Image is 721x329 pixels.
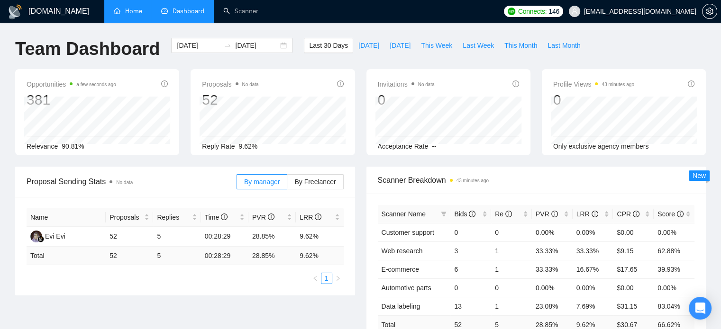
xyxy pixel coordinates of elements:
[296,227,343,247] td: 9.62%
[491,260,532,278] td: 1
[439,207,448,221] span: filter
[571,8,578,15] span: user
[536,210,558,218] span: PVR
[337,80,344,87] span: info-circle
[654,241,694,260] td: 62.88%
[463,40,494,51] span: Last Week
[441,211,447,217] span: filter
[177,40,220,51] input: Start date
[613,278,654,297] td: $0.00
[548,40,580,51] span: Last Month
[469,211,475,217] span: info-circle
[512,80,519,87] span: info-circle
[315,213,321,220] span: info-circle
[30,231,42,242] img: EE
[296,247,343,265] td: 9.62 %
[157,212,190,222] span: Replies
[617,210,639,218] span: CPR
[378,91,435,109] div: 0
[224,42,231,49] span: to
[703,8,717,15] span: setting
[450,223,491,241] td: 0
[161,80,168,87] span: info-circle
[553,79,634,90] span: Profile Views
[450,260,491,278] td: 6
[248,227,296,247] td: 28.85%
[454,210,475,218] span: Bids
[382,210,426,218] span: Scanner Name
[310,273,321,284] li: Previous Page
[382,266,419,273] a: E-commerce
[106,247,153,265] td: 52
[677,211,684,217] span: info-circle
[15,38,160,60] h1: Team Dashboard
[504,40,537,51] span: This Month
[657,210,683,218] span: Score
[499,38,542,53] button: This Month
[548,6,559,17] span: 146
[268,213,274,220] span: info-circle
[235,40,278,51] input: End date
[693,172,706,179] span: New
[294,178,336,186] span: By Freelancer
[221,213,228,220] span: info-circle
[508,8,515,15] img: upwork-logo.png
[173,7,204,15] span: Dashboard
[491,297,532,315] td: 1
[309,40,348,51] span: Last 30 Days
[573,297,613,315] td: 7.69%
[553,91,634,109] div: 0
[312,276,318,281] span: left
[573,223,613,241] td: 0.00%
[30,232,65,240] a: EEEvi Evi
[613,260,654,278] td: $17.65
[654,223,694,241] td: 0.00%
[654,278,694,297] td: 0.00%
[223,7,258,15] a: searchScanner
[335,276,341,281] span: right
[505,211,512,217] span: info-circle
[384,38,416,53] button: [DATE]
[45,231,65,241] div: Evi Evi
[491,241,532,260] td: 1
[378,79,435,90] span: Invitations
[551,211,558,217] span: info-circle
[613,297,654,315] td: $31.15
[106,208,153,227] th: Proposals
[110,212,142,222] span: Proposals
[202,79,258,90] span: Proposals
[378,174,695,186] span: Scanner Breakdown
[153,208,201,227] th: Replies
[27,91,116,109] div: 381
[358,40,379,51] span: [DATE]
[27,79,116,90] span: Opportunities
[202,142,235,150] span: Reply Rate
[114,7,142,15] a: homeHome
[576,210,598,218] span: LRR
[116,180,133,185] span: No data
[602,82,634,87] time: 43 minutes ago
[542,38,585,53] button: Last Month
[106,227,153,247] td: 52
[573,241,613,260] td: 33.33%
[382,229,434,236] a: Customer support
[321,273,332,284] li: 1
[27,208,106,227] th: Name
[518,6,547,17] span: Connects:
[532,278,573,297] td: 0.00%
[532,241,573,260] td: 33.33%
[300,213,321,221] span: LRR
[242,82,259,87] span: No data
[553,142,649,150] span: Only exclusive agency members
[304,38,353,53] button: Last 30 Days
[201,247,248,265] td: 00:28:29
[27,142,58,150] span: Relevance
[633,211,639,217] span: info-circle
[654,260,694,278] td: 39.93%
[613,223,654,241] td: $0.00
[201,227,248,247] td: 00:28:29
[418,82,435,87] span: No data
[702,4,717,19] button: setting
[332,273,344,284] li: Next Page
[382,302,420,310] a: Data labeling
